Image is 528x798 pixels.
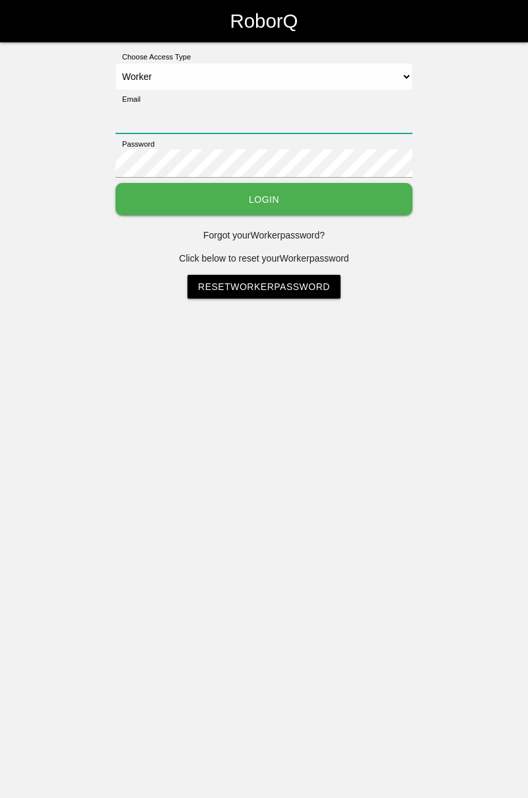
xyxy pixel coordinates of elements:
[187,275,341,299] a: ResetWorkerPassword
[115,139,154,150] label: Password
[115,52,191,63] label: Choose Access Type
[115,94,141,105] label: Email
[115,252,412,266] p: Click below to reset your Worker password
[115,183,412,215] button: Login
[115,229,412,242] p: Forgot your Worker password?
